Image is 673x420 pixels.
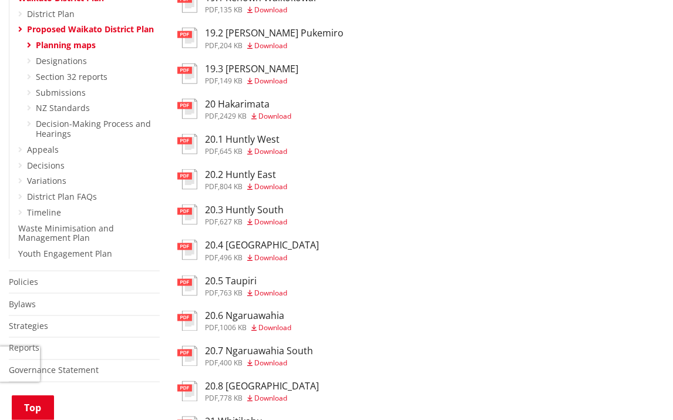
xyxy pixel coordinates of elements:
a: 20.2 Huntly East pdf,804 KB Download [177,169,288,190]
a: Youth Engagement Plan [18,248,112,259]
a: Bylaws [9,298,36,310]
a: 20.6 Ngaruawahia pdf,1006 KB Download [177,311,292,332]
a: Section 32 reports [36,71,107,82]
span: 763 KB [220,288,243,298]
span: 778 KB [220,394,243,404]
a: 20.8 [GEOGRAPHIC_DATA] pdf,778 KB Download [177,381,319,402]
a: Variations [27,175,66,186]
div: , [206,395,319,402]
img: document-pdf.svg [177,134,197,154]
span: pdf [206,111,218,121]
span: Download [255,288,288,298]
a: 20.4 [GEOGRAPHIC_DATA] pdf,496 KB Download [177,240,319,261]
div: , [206,78,299,85]
div: , [206,42,344,49]
span: Download [255,394,288,404]
a: 20.1 Huntly West pdf,645 KB Download [177,134,288,155]
a: 20 Hakarimata pdf,2429 KB Download [177,99,292,120]
span: pdf [206,288,218,298]
h3: 19.2 [PERSON_NAME] Pukemiro [206,28,344,39]
a: Reports [9,342,39,354]
div: , [206,360,314,367]
div: , [206,325,292,332]
a: Top [12,395,54,420]
div: , [206,183,288,190]
span: Download [259,323,292,333]
span: Download [255,358,288,368]
span: 204 KB [220,41,243,51]
a: Timeline [27,207,61,218]
div: , [206,290,288,297]
img: document-pdf.svg [177,169,197,190]
span: 645 KB [220,146,243,156]
span: pdf [206,182,218,191]
img: document-pdf.svg [177,99,197,119]
h3: 20.2 Huntly East [206,169,288,180]
h3: 19.3 [PERSON_NAME] [206,63,299,75]
img: document-pdf.svg [177,63,197,84]
span: Download [255,217,288,227]
span: 135 KB [220,5,243,15]
span: pdf [206,146,218,156]
a: NZ Standards [36,102,90,113]
span: pdf [206,394,218,404]
h3: 20.6 Ngaruawahia [206,311,292,322]
h3: 20 Hakarimata [206,99,292,110]
span: Download [255,253,288,263]
h3: 20.3 Huntly South [206,204,288,216]
span: pdf [206,76,218,86]
h3: 20.4 [GEOGRAPHIC_DATA] [206,240,319,251]
h3: 20.1 Huntly West [206,134,288,145]
a: Strategies [9,321,48,332]
div: , [206,219,288,226]
a: District Plan FAQs [27,191,97,202]
a: Planning maps [36,39,96,51]
span: Download [255,182,288,191]
span: 496 KB [220,253,243,263]
a: Submissions [36,87,86,98]
span: 804 KB [220,182,243,191]
img: document-pdf.svg [177,28,197,48]
a: 19.2 [PERSON_NAME] Pukemiro pdf,204 KB Download [177,28,344,49]
h3: 20.7 Ngaruawahia South [206,346,314,357]
span: Download [255,41,288,51]
span: Download [255,146,288,156]
span: pdf [206,41,218,51]
span: pdf [206,358,218,368]
a: 20.3 Huntly South pdf,627 KB Download [177,204,288,226]
div: , [206,148,288,155]
a: Waste Minimisation and Management Plan [18,223,114,244]
span: pdf [206,217,218,227]
img: document-pdf.svg [177,311,197,331]
a: Appeals [27,144,59,155]
span: Download [255,5,288,15]
div: , [206,6,317,14]
span: 400 KB [220,358,243,368]
span: Download [255,76,288,86]
span: pdf [206,253,218,263]
img: document-pdf.svg [177,204,197,225]
a: 20.7 Ngaruawahia South pdf,400 KB Download [177,346,314,367]
a: Decision-Making Process and Hearings [36,118,151,139]
a: Designations [36,55,87,66]
iframe: Messenger Launcher [619,371,661,413]
span: 2429 KB [220,111,247,121]
a: Decisions [27,160,65,171]
a: District Plan [27,8,75,19]
h3: 20.5 Taupiri [206,275,288,287]
div: , [206,254,319,261]
h3: 20.8 [GEOGRAPHIC_DATA] [206,381,319,392]
a: 19.3 [PERSON_NAME] pdf,149 KB Download [177,63,299,85]
a: Policies [9,276,38,287]
div: , [206,113,292,120]
img: document-pdf.svg [177,240,197,260]
img: document-pdf.svg [177,346,197,367]
a: Proposed Waikato District Plan [27,23,154,35]
span: 1006 KB [220,323,247,333]
img: document-pdf.svg [177,275,197,296]
img: document-pdf.svg [177,381,197,402]
span: 627 KB [220,217,243,227]
span: pdf [206,323,218,333]
a: Governance Statement [9,365,99,376]
span: Download [259,111,292,121]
